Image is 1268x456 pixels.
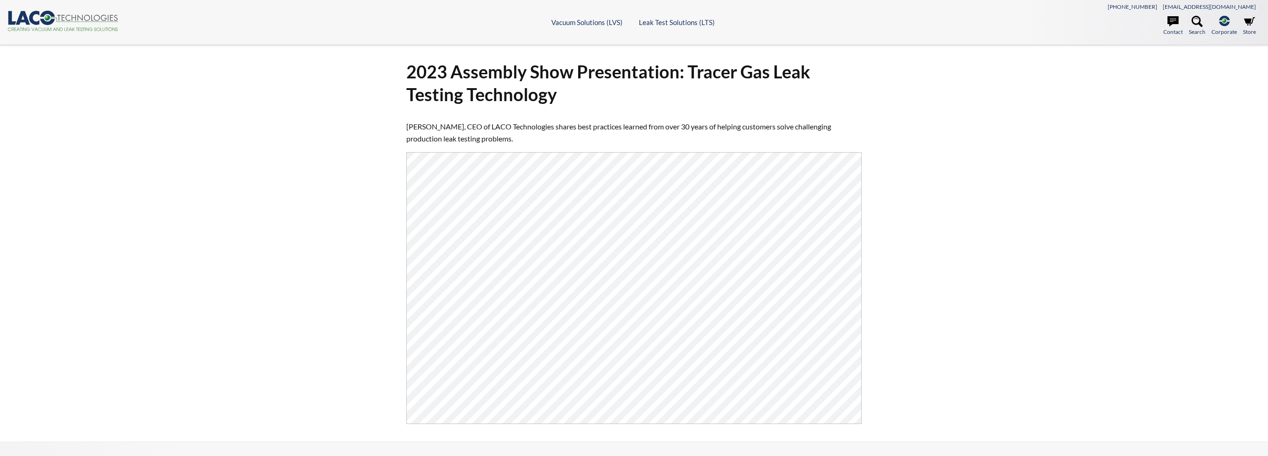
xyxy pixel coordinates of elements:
a: [EMAIL_ADDRESS][DOMAIN_NAME] [1163,3,1256,10]
a: [PHONE_NUMBER] [1108,3,1157,10]
a: Leak Test Solutions (LTS) [639,18,715,26]
span: Corporate [1211,27,1237,36]
h1: 2023 Assembly Show Presentation: Tracer Gas Leak Testing Technology [406,60,861,106]
a: Store [1243,16,1256,36]
a: Search [1189,16,1205,36]
a: Vacuum Solutions (LVS) [551,18,623,26]
p: [PERSON_NAME], CEO of LACO Technologies shares best practices learned from over 30 years of helpi... [406,121,861,144]
a: Contact [1163,16,1183,36]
